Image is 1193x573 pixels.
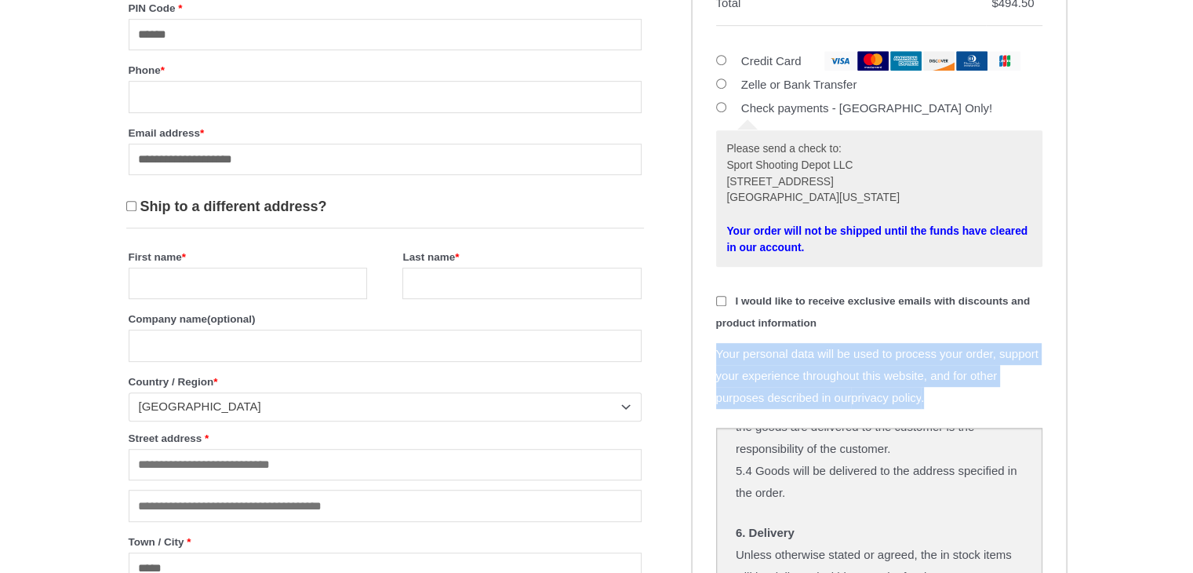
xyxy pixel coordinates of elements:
p: Your personal data will be used to process your order, support your experience throughout this we... [716,343,1042,409]
label: Company name [129,308,642,330]
label: Phone [129,60,642,81]
label: Street address [129,428,642,449]
span: (optional) [207,313,255,325]
span: Country / Region [129,392,642,422]
span: India [139,399,617,414]
img: discover [923,51,955,71]
img: jcb [989,51,1020,71]
strong: 6. Delivery [736,526,795,539]
img: dinersclub [956,51,987,71]
img: amex [890,51,922,71]
label: Last name [402,246,641,268]
input: I would like to receive exclusive emails with discounts and product information [716,296,726,306]
strong: Your order will not be shipped until the funds have cleared in our account. [726,225,1028,254]
label: Email address [129,122,642,144]
p: Please send a check to: Sport Shooting Depot LLC [STREET_ADDRESS] [GEOGRAPHIC_DATA][US_STATE] [726,141,1031,206]
span: Ship to a different address? [140,199,327,214]
label: Credit Card [741,54,1020,68]
label: Check payments - [GEOGRAPHIC_DATA] Only! [741,101,992,115]
a: privacy policy [851,391,921,404]
input: Ship to a different address? [126,201,136,211]
label: First name [129,246,367,268]
label: Zelle or Bank Transfer [741,78,857,91]
span: I would like to receive exclusive emails with discounts and product information [716,295,1031,329]
img: visa [824,51,856,71]
img: mastercard [857,51,889,71]
label: Town / City [129,531,642,553]
label: Country / Region [129,371,642,392]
